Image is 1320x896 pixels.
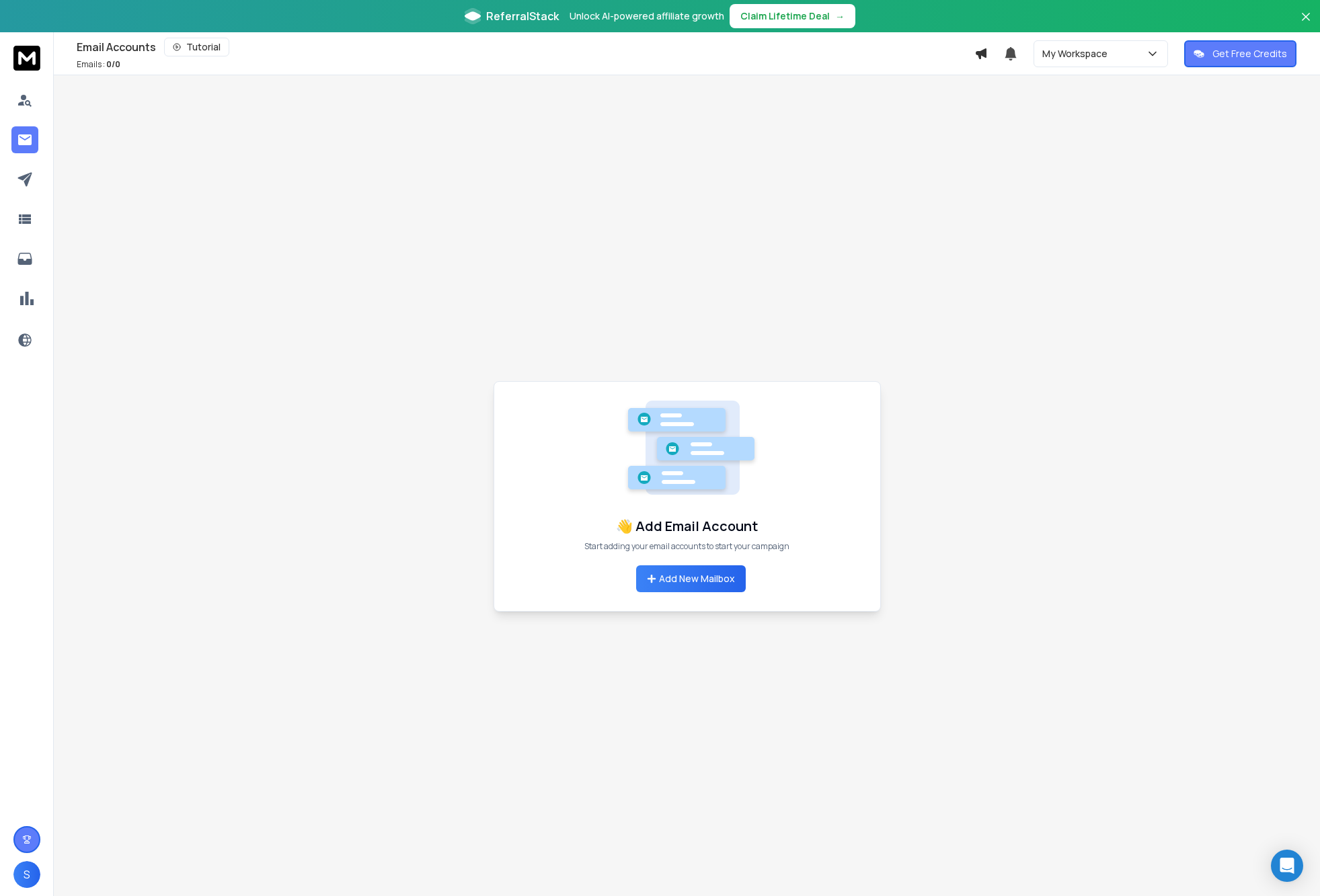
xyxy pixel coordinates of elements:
[77,38,974,56] div: Email Accounts
[1271,850,1303,882] div: Open Intercom Messenger
[1184,40,1296,67] button: Get Free Credits
[486,8,559,24] span: ReferralStack
[13,861,40,888] button: S
[730,4,855,28] button: Claim Lifetime Deal→
[77,59,120,70] p: Emails :
[1042,47,1113,60] p: My Workspace
[1212,47,1287,60] p: Get Free Credits
[835,9,845,23] span: →
[570,9,724,23] p: Unlock AI-powered affiliate growth
[584,541,789,552] p: Start adding your email accounts to start your campaign
[1297,8,1315,40] button: Close banner
[636,565,746,592] button: Add New Mailbox
[106,58,120,70] span: 0 / 0
[616,517,758,536] h1: 👋 Add Email Account
[164,38,229,56] button: Tutorial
